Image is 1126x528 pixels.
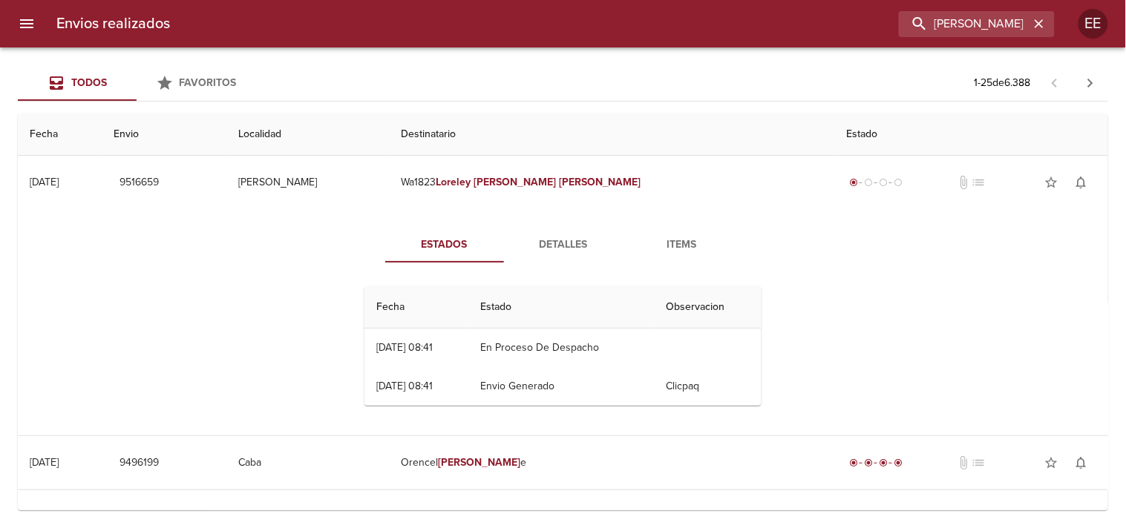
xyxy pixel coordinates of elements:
[975,76,1031,90] p: 1 - 25 de 6.388
[18,65,255,101] div: Tabs Envios
[559,176,641,188] em: [PERSON_NAME]
[1073,65,1108,101] span: Pagina siguiente
[469,367,655,406] td: Envio Generado
[9,6,45,42] button: menu
[389,436,834,489] td: Orencel e
[894,458,903,467] span: radio_button_checked
[849,178,858,187] span: radio_button_checked
[389,156,834,209] td: Wa1823
[114,449,165,477] button: 9496199
[71,76,107,89] span: Todos
[972,175,986,190] span: No tiene pedido asociado
[1037,168,1067,197] button: Agregar a favoritos
[56,12,170,36] h6: Envios realizados
[120,508,161,527] span: 9499692
[655,367,762,406] td: Clicpaq
[1044,175,1059,190] span: star_border
[1074,509,1089,524] span: notifications_none
[1067,448,1096,478] button: Activar notificaciones
[120,174,159,192] span: 9516659
[1074,175,1089,190] span: notifications_none
[120,454,159,472] span: 9496199
[30,176,59,188] div: [DATE]
[474,176,556,188] em: [PERSON_NAME]
[972,455,986,470] span: No tiene pedido asociado
[226,156,389,209] td: [PERSON_NAME]
[1037,75,1073,90] span: Pagina anterior
[957,455,972,470] span: No tiene documentos adjuntos
[376,380,433,392] div: [DATE] 08:41
[180,76,237,89] span: Favoritos
[972,509,986,524] span: No tiene pedido asociado
[864,458,873,467] span: radio_button_checked
[894,178,903,187] span: radio_button_unchecked
[394,236,495,254] span: Estados
[364,286,469,329] th: Fecha
[1067,168,1096,197] button: Activar notificaciones
[632,236,733,254] span: Items
[849,458,858,467] span: radio_button_checked
[469,286,655,329] th: Estado
[102,113,226,156] th: Envio
[957,175,972,190] span: No tiene documentos adjuntos
[1044,509,1059,524] span: star_border
[879,178,888,187] span: radio_button_unchecked
[18,113,102,156] th: Fecha
[1037,448,1067,478] button: Agregar a favoritos
[469,329,655,367] td: En Proceso De Despacho
[226,436,389,489] td: Caba
[1044,455,1059,470] span: star_border
[957,509,972,524] span: No tiene documentos adjuntos
[846,175,906,190] div: Generado
[1074,455,1089,470] span: notifications_none
[879,458,888,467] span: radio_button_checked
[436,176,471,188] em: Loreley
[30,456,59,469] div: [DATE]
[655,286,762,329] th: Observacion
[834,113,1108,156] th: Estado
[846,455,906,470] div: Entregado
[1078,9,1108,39] div: EE
[226,113,389,156] th: Localidad
[364,286,762,406] table: Tabla de seguimiento
[513,236,614,254] span: Detalles
[385,227,742,263] div: Tabs detalle de guia
[376,341,433,354] div: [DATE] 08:41
[389,113,834,156] th: Destinatario
[114,169,165,197] button: 9516659
[864,178,873,187] span: radio_button_unchecked
[438,456,520,469] em: [PERSON_NAME]
[899,11,1030,37] input: buscar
